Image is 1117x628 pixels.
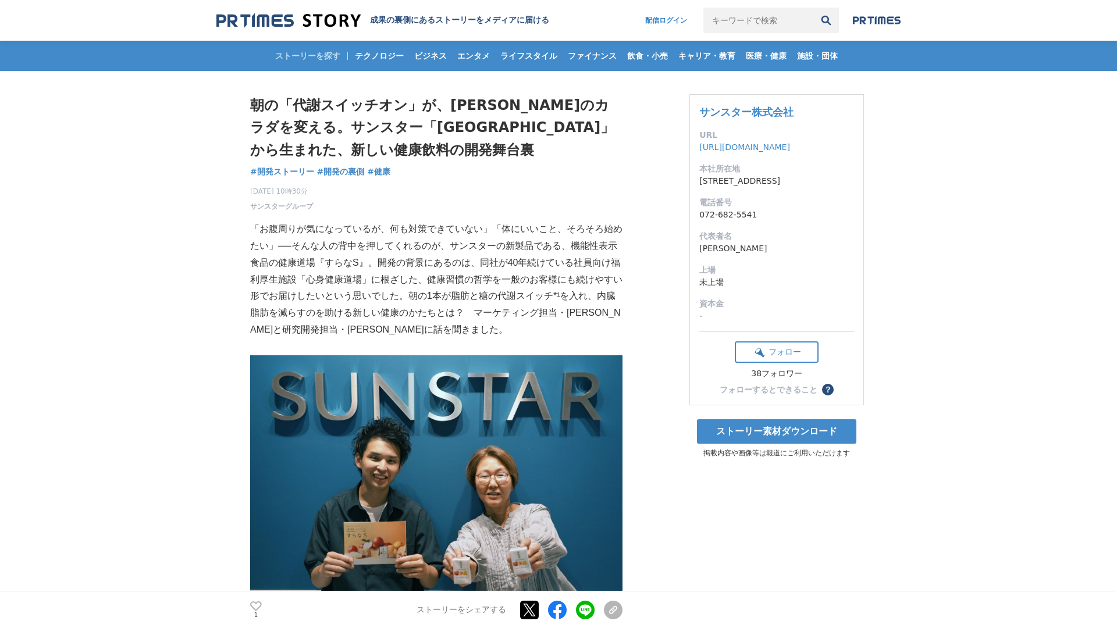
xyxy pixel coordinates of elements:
[689,448,864,458] p: 掲載内容や画像等は報道にご利用いただけます
[699,142,790,152] a: [URL][DOMAIN_NAME]
[250,94,622,161] h1: 朝の「代謝スイッチオン」が、[PERSON_NAME]のカラダを変える。サンスター「[GEOGRAPHIC_DATA]」から生まれた、新しい健康飲料の開発舞台裏
[410,51,451,61] span: ビジネス
[824,386,832,394] span: ？
[674,51,740,61] span: キャリア・教育
[350,41,408,71] a: テクノロジー
[699,175,854,187] dd: [STREET_ADDRESS]
[367,166,390,178] a: #健康
[735,369,819,379] div: 38フォロワー
[792,41,842,71] a: 施設・団体
[453,51,495,61] span: エンタメ
[741,51,791,61] span: 医療・健康
[250,355,622,604] img: thumbnail_819662a0-a893-11f0-9ca5-471123679b5e.jpg
[699,298,854,310] dt: 資本金
[699,242,854,255] dd: [PERSON_NAME]
[622,41,673,71] a: 飲食・小売
[699,209,854,221] dd: 072-682-5541
[720,386,817,394] div: フォローするとできること
[250,221,622,338] p: 「お腹周りが気になっているが、何も対策できていない」「体にいいこと、そろそろ始めたい」──そんな人の背中を押してくれるのが、サンスターの新製品である、機能性表示食品の健康道場『すらなS』。開発の...
[699,276,854,288] dd: 未上場
[822,384,834,395] button: ？
[741,41,791,71] a: 医療・健康
[367,166,390,177] span: #健康
[250,166,314,178] a: #開発ストーリー
[634,8,699,33] a: 配信ログイン
[697,419,856,444] a: ストーリー素材ダウンロード
[496,41,562,71] a: ライフスタイル
[250,186,313,197] span: [DATE] 10時30分
[563,51,621,61] span: ファイナンス
[250,612,262,618] p: 1
[216,13,549,28] a: 成果の裏側にあるストーリーをメディアに届ける 成果の裏側にあるストーリーをメディアに届ける
[216,13,361,28] img: 成果の裏側にあるストーリーをメディアに届ける
[250,166,314,177] span: #開発ストーリー
[317,166,365,177] span: #開発の裏側
[350,51,408,61] span: テクノロジー
[853,16,901,25] img: prtimes
[792,51,842,61] span: 施設・団体
[674,41,740,71] a: キャリア・教育
[453,41,495,71] a: エンタメ
[699,106,794,118] a: サンスター株式会社
[703,8,813,33] input: キーワードで検索
[563,41,621,71] a: ファイナンス
[699,264,854,276] dt: 上場
[417,605,506,615] p: ストーリーをシェアする
[699,310,854,322] dd: -
[250,201,313,212] a: サンスターグループ
[410,41,451,71] a: ビジネス
[813,8,839,33] button: 検索
[370,15,549,26] h2: 成果の裏側にあるストーリーをメディアに届ける
[622,51,673,61] span: 飲食・小売
[699,197,854,209] dt: 電話番号
[496,51,562,61] span: ライフスタイル
[735,341,819,363] button: フォロー
[317,166,365,178] a: #開発の裏側
[699,163,854,175] dt: 本社所在地
[699,230,854,242] dt: 代表者名
[699,129,854,141] dt: URL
